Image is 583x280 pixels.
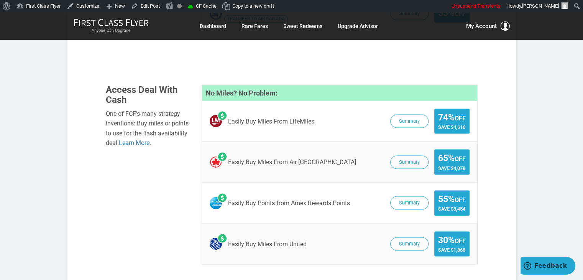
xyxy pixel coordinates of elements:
[241,19,268,33] a: Rare Fares
[119,139,149,146] a: Learn More
[106,84,190,105] h3: Access Deal With Cash
[390,155,429,169] button: Summary
[522,3,559,9] span: [PERSON_NAME]
[438,235,466,245] span: 30%
[438,153,466,163] span: 65%
[228,240,307,247] span: Easily Buy Miles From United
[390,114,429,128] button: Summary
[438,112,466,122] span: 74%
[455,114,466,122] small: Off
[283,19,322,33] a: Sweet Redeems
[390,237,429,250] button: Summary
[228,158,356,165] span: Easily Buy Miles From Air [GEOGRAPHIC_DATA]
[438,206,466,211] span: Save $3,454
[390,196,429,209] button: Summary
[466,21,497,31] span: My Account
[455,155,466,162] small: Off
[438,124,466,130] span: Save $4,616
[228,118,314,125] span: Easily Buy Miles From LifeMiles
[455,237,466,244] small: Off
[466,21,510,31] button: My Account
[338,19,378,33] a: Upgrade Advisor
[452,3,501,9] span: Unsuspend Transients
[438,247,466,252] span: Save $1,868
[74,18,149,34] a: First Class FlyerAnyone Can Upgrade
[228,199,350,206] span: Easily Buy Points from Amex Rewards Points
[202,85,477,101] h4: No Miles? No Problem:
[200,19,226,33] a: Dashboard
[106,109,190,148] div: One of FCF’s many strategy inventions: Buy miles or points to use for the flash availability deal. .
[521,257,575,276] iframe: Opens a widget where you can find more information
[74,18,149,26] img: First Class Flyer
[438,165,466,171] span: Save $4,078
[455,196,466,203] small: Off
[74,28,149,33] small: Anyone Can Upgrade
[438,194,466,204] span: 55%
